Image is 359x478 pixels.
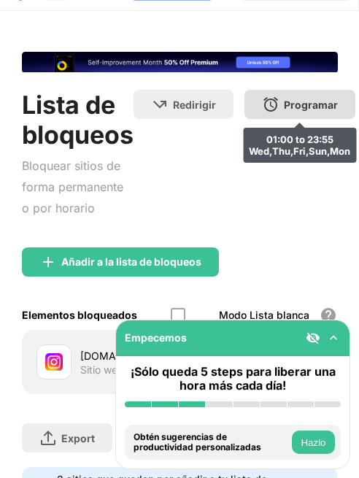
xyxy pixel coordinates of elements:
div: [DOMAIN_NAME] [80,348,179,363]
div: Obtén sugerencias de productividad personalizadas [134,432,288,453]
div: Wed,Thu,Fri,Sun,Mon [249,145,350,157]
button: Hazlo [292,431,335,454]
div: Bloquear sitios de forma permanente o por horario [22,155,134,218]
div: ¡Sólo queda 5 steps para liberar una hora más cada día! [125,365,341,393]
div: Elementos bloqueados [22,309,137,321]
iframe: Banner [22,52,338,72]
div: 01:00 to 23:55 [249,134,350,145]
div: Lista de bloqueos [22,90,134,150]
div: Programar [284,99,338,111]
div: Modo Lista blanca [219,309,309,321]
div: Sitio web [80,363,124,377]
div: Añadir a la lista de bloqueos [61,256,201,268]
div: Redirigir [173,99,216,111]
div: Empecemos [125,331,187,344]
div: Export [61,432,95,444]
img: eye-not-visible.svg [306,331,320,345]
img: omni-setup-toggle.svg [326,331,341,345]
img: favicons [45,353,63,371]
